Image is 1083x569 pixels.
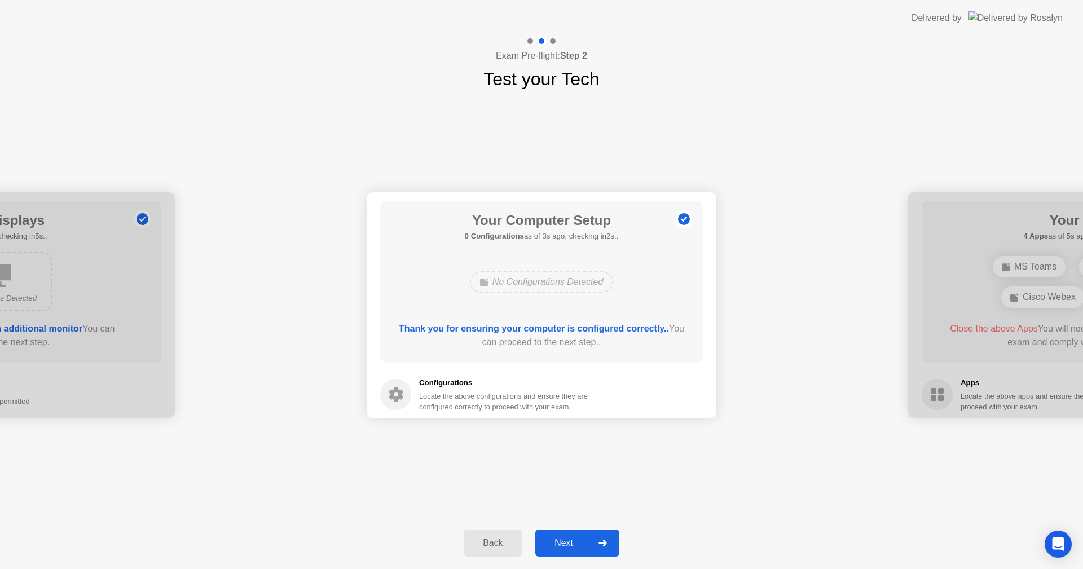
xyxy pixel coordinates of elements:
h4: Exam Pre-flight: [496,49,587,63]
b: 0 Configurations [465,232,524,240]
div: Back [467,538,518,548]
div: No Configurations Detected [470,271,614,293]
div: Locate the above configurations and ensure they are configured correctly to proceed with your exam. [419,391,590,412]
b: Step 2 [560,51,587,60]
h5: Configurations [419,377,590,389]
b: Thank you for ensuring your computer is configured correctly.. [399,324,669,333]
h1: Test your Tech [483,65,600,92]
button: Back [464,530,522,557]
img: Delivered by Rosalyn [968,11,1063,24]
button: Next [535,530,619,557]
h5: as of 3s ago, checking in2s.. [465,231,619,242]
div: Next [539,538,589,548]
div: You can proceed to the next step.. [397,322,687,349]
div: Delivered by [912,11,962,25]
h1: Your Computer Setup [465,210,619,231]
div: Open Intercom Messenger [1045,531,1072,558]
